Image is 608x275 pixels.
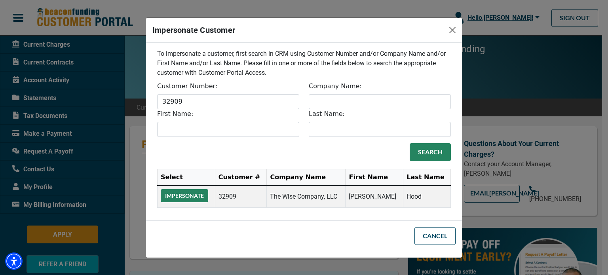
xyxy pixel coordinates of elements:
[267,169,346,186] th: Company Name
[157,82,217,91] label: Customer Number:
[309,109,345,119] label: Last Name:
[346,169,403,186] th: First Name
[218,192,264,201] p: 32909
[446,24,459,36] button: Close
[157,109,193,119] label: First Name:
[414,227,456,245] button: Cancel
[309,82,362,91] label: Company Name:
[349,192,400,201] p: [PERSON_NAME]
[403,169,451,186] th: Last Name
[158,169,215,186] th: Select
[215,169,267,186] th: Customer #
[407,192,447,201] p: Hood
[270,192,342,201] p: The Wise Company, LLC
[5,252,23,270] div: Accessibility Menu
[157,49,451,78] p: To impersonate a customer, first search in CRM using Customer Number and/or Company Name and/or F...
[152,24,235,36] h5: Impersonate Customer
[410,143,451,161] button: Search
[161,189,208,202] button: Impersonate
